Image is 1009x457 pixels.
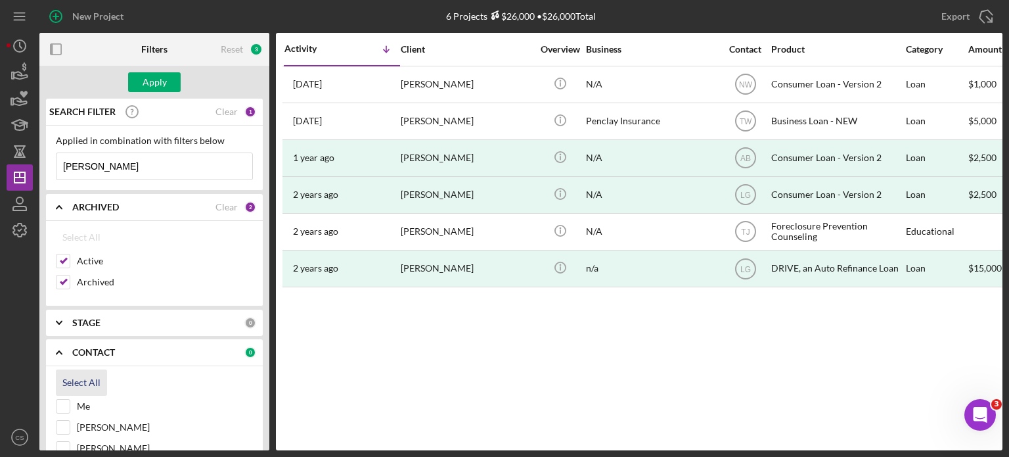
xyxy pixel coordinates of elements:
[62,370,101,396] div: Select All
[739,80,753,89] text: NW
[39,3,137,30] button: New Project
[906,178,967,212] div: Loan
[293,79,322,89] time: 2025-09-09 00:45
[72,347,115,358] b: CONTACT
[586,178,717,212] div: N/A
[535,44,585,55] div: Overview
[401,178,532,212] div: [PERSON_NAME]
[991,399,1002,410] span: 3
[586,44,717,55] div: Business
[771,104,903,139] div: Business Loan - NEW
[143,72,167,92] div: Apply
[906,141,967,176] div: Loan
[771,141,903,176] div: Consumer Loan - Version 2
[293,189,338,200] time: 2024-02-01 00:19
[739,117,751,126] text: TW
[771,251,903,286] div: DRIVE, an Auto Refinance Loan
[401,141,532,176] div: [PERSON_NAME]
[964,399,996,431] iframe: Intercom live chat
[49,107,116,117] b: SEARCH FILTER
[293,116,322,126] time: 2025-04-16 19:35
[7,424,33,450] button: CS
[586,141,717,176] div: N/A
[968,115,997,126] span: $5,000
[56,135,253,146] div: Applied in combination with filters below
[487,11,535,22] div: $26,000
[77,254,253,268] label: Active
[77,421,253,434] label: [PERSON_NAME]
[72,318,101,328] b: STAGE
[968,78,997,89] span: $1,000
[906,214,967,249] div: Educational
[72,3,123,30] div: New Project
[586,67,717,102] div: N/A
[740,191,750,200] text: LG
[401,67,532,102] div: [PERSON_NAME]
[740,264,750,274] text: LG
[740,154,750,163] text: AB
[293,226,338,237] time: 2023-07-15 07:20
[56,224,107,251] button: Select All
[77,400,253,413] label: Me
[401,251,532,286] div: [PERSON_NAME]
[244,347,256,358] div: 0
[928,3,1002,30] button: Export
[771,67,903,102] div: Consumer Loan - Version 2
[586,104,717,139] div: Penclay Insurance
[77,276,253,289] label: Archived
[244,106,256,118] div: 1
[906,44,967,55] div: Category
[401,214,532,249] div: [PERSON_NAME]
[906,104,967,139] div: Loan
[244,317,256,329] div: 0
[128,72,181,92] button: Apply
[72,202,119,212] b: ARCHIVED
[446,11,596,22] div: 6 Projects • $26,000 Total
[293,153,334,163] time: 2024-07-24 21:12
[56,370,107,396] button: Select All
[284,43,342,54] div: Activity
[215,107,238,117] div: Clear
[215,202,238,212] div: Clear
[401,44,532,55] div: Client
[244,201,256,213] div: 2
[906,251,967,286] div: Loan
[293,263,338,274] time: 2023-05-31 15:14
[250,43,263,56] div: 3
[771,214,903,249] div: Foreclosure Prevention Counseling
[221,44,243,55] div: Reset
[721,44,770,55] div: Contact
[771,178,903,212] div: Consumer Loan - Version 2
[906,67,967,102] div: Loan
[77,442,253,455] label: [PERSON_NAME]
[62,224,101,251] div: Select All
[741,228,750,237] text: TJ
[15,434,24,441] text: CS
[586,251,717,286] div: n/a
[941,3,970,30] div: Export
[141,44,168,55] b: Filters
[771,44,903,55] div: Product
[586,214,717,249] div: N/A
[401,104,532,139] div: [PERSON_NAME]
